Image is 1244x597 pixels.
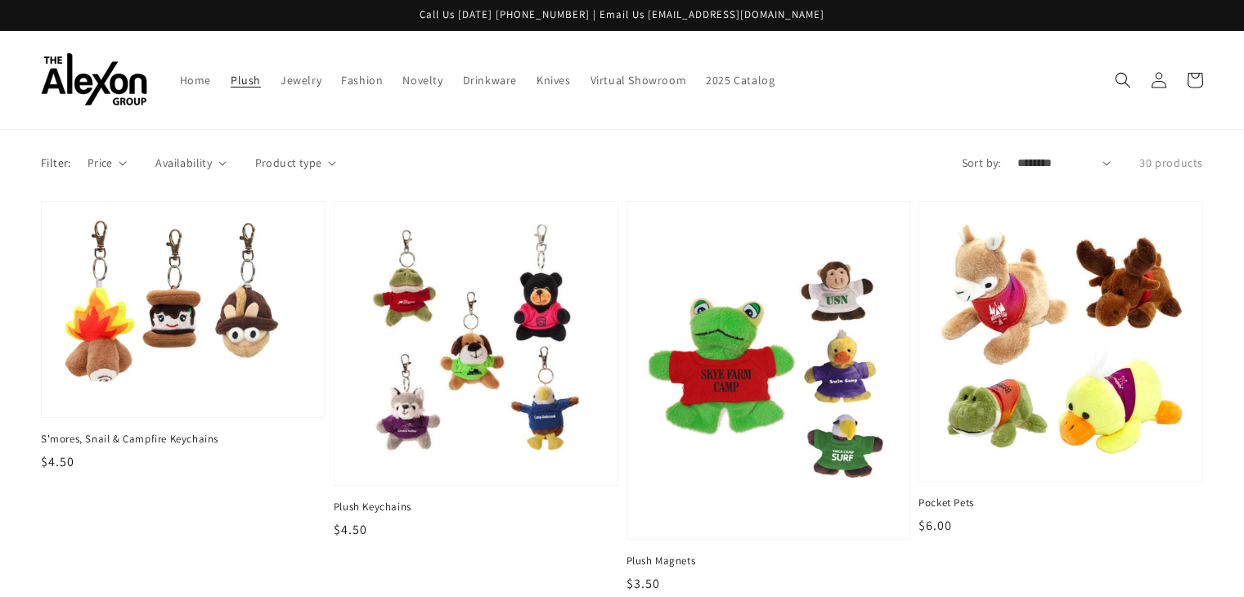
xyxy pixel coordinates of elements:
[231,73,261,88] span: Plush
[155,155,226,172] summary: Availability
[626,554,911,568] span: Plush Magnets
[644,218,894,523] img: Plush Magnets
[936,218,1186,465] img: Pocket Pets
[41,155,71,172] p: Filter:
[334,201,618,540] a: Plush Keychains Plush Keychains $4.50
[1105,62,1141,98] summary: Search
[918,201,1203,536] a: Pocket Pets Pocket Pets $6.00
[334,500,618,514] span: Plush Keychains
[527,63,581,97] a: Knives
[706,73,775,88] span: 2025 Catalog
[58,218,308,401] img: S'mores, Snail & Campfire Keychains
[463,73,517,88] span: Drinkware
[88,155,128,172] summary: Price
[402,73,442,88] span: Novelty
[334,521,367,538] span: $4.50
[170,63,221,97] a: Home
[255,155,336,172] summary: Product type
[221,63,271,97] a: Plush
[281,73,321,88] span: Jewelry
[180,73,211,88] span: Home
[351,218,601,469] img: Plush Keychains
[626,575,660,592] span: $3.50
[626,201,911,595] a: Plush Magnets Plush Magnets $3.50
[393,63,452,97] a: Novelty
[41,201,326,472] a: S'mores, Snail & Campfire Keychains S'mores, Snail & Campfire Keychains $4.50
[453,63,527,97] a: Drinkware
[271,63,331,97] a: Jewelry
[155,155,212,172] span: Availability
[41,453,74,470] span: $4.50
[341,73,383,88] span: Fashion
[41,53,147,106] img: The Alexon Group
[962,155,1001,172] label: Sort by:
[331,63,393,97] a: Fashion
[918,496,1203,510] span: Pocket Pets
[41,432,326,447] span: S'mores, Snail & Campfire Keychains
[537,73,571,88] span: Knives
[918,517,952,534] span: $6.00
[581,63,697,97] a: Virtual Showroom
[255,155,322,172] span: Product type
[1139,155,1203,172] p: 30 products
[591,73,687,88] span: Virtual Showroom
[696,63,784,97] a: 2025 Catalog
[88,155,113,172] span: Price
